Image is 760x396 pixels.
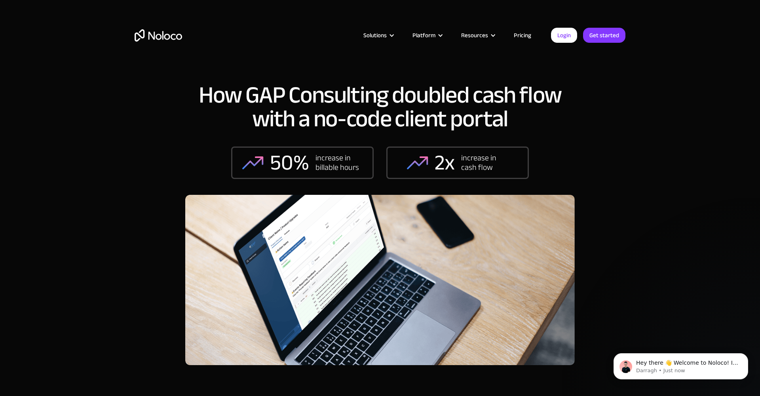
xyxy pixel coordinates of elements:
[551,28,577,43] a: Login
[435,151,455,175] div: 2x
[504,30,541,40] a: Pricing
[185,83,575,131] h1: How GAP Consulting doubled cash flow with a no-code client portal
[315,153,363,172] div: increase in billable hours
[602,337,760,392] iframe: Intercom notifications message
[270,151,309,175] div: 50%
[353,30,403,40] div: Solutions
[363,30,387,40] div: Solutions
[461,153,509,172] div: increase in cash flow
[135,29,182,42] a: home
[461,30,488,40] div: Resources
[412,30,435,40] div: Platform
[451,30,504,40] div: Resources
[403,30,451,40] div: Platform
[583,28,625,43] a: Get started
